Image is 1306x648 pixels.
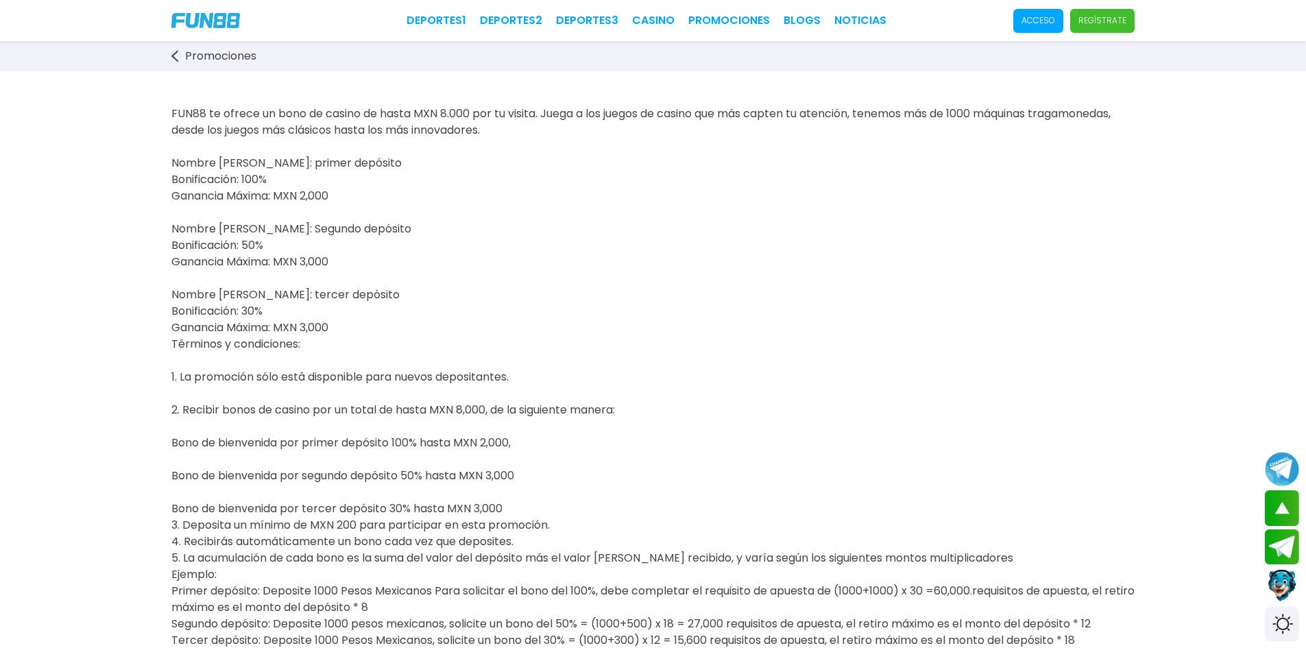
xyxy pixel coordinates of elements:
[1265,451,1299,487] button: Join telegram channel
[688,12,770,29] a: Promociones
[171,13,240,28] img: Company Logo
[556,12,618,29] a: Deportes3
[1265,607,1299,641] div: Switch theme
[1078,14,1126,27] p: Regístrate
[171,48,270,64] a: Promociones
[1265,568,1299,603] button: Contact customer service
[185,48,256,64] span: Promociones
[632,12,675,29] a: CASINO
[784,12,821,29] a: BLOGS
[1021,14,1055,27] p: Acceso
[407,12,466,29] a: Deportes1
[1265,529,1299,565] button: Join telegram
[480,12,542,29] a: Deportes2
[834,12,886,29] a: NOTICIAS
[1265,490,1299,526] button: scroll up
